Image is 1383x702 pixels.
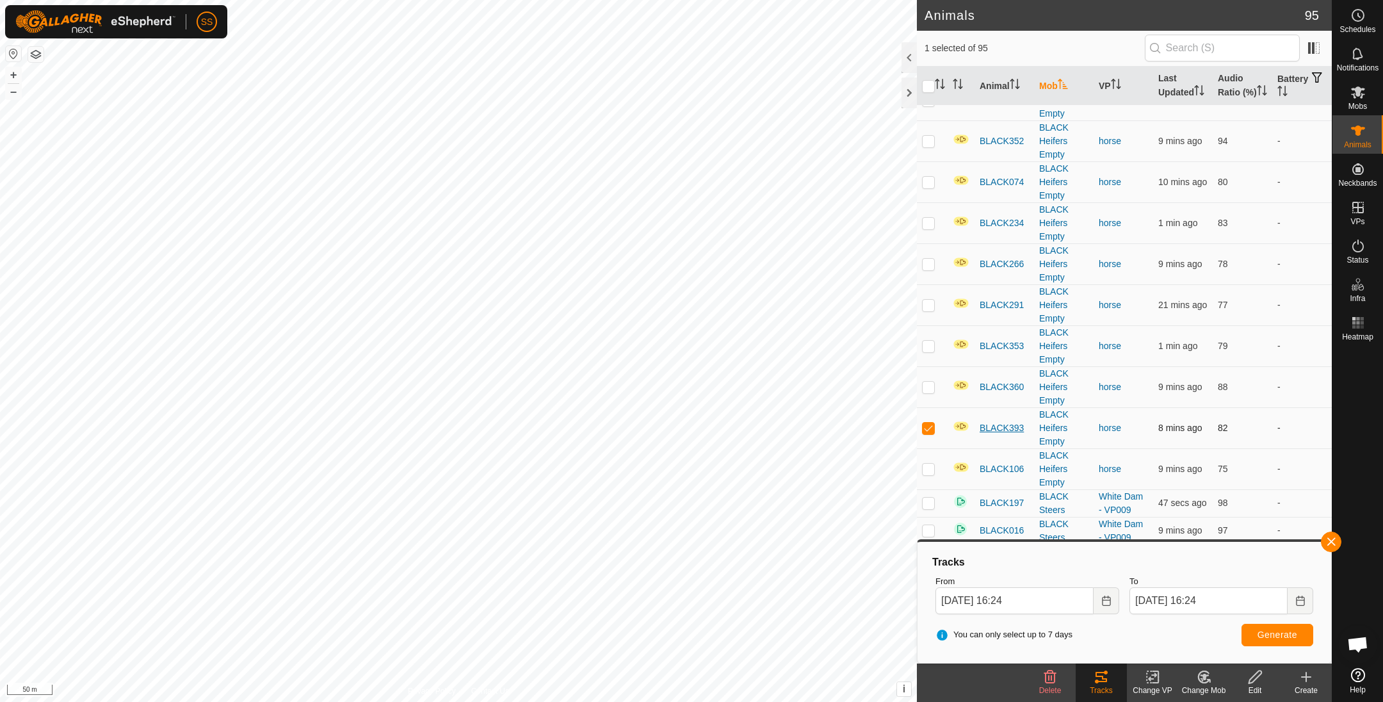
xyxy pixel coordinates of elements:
[1153,67,1213,106] th: Last Updated
[980,339,1024,353] span: BLACK353
[980,496,1024,510] span: BLACK197
[980,216,1024,230] span: BLACK234
[1218,498,1228,508] span: 98
[1218,300,1228,310] span: 77
[1129,575,1313,588] label: To
[1339,26,1375,33] span: Schedules
[1039,203,1088,243] div: BLACK Heifers Empty
[1039,686,1062,695] span: Delete
[1039,408,1088,448] div: BLACK Heifers Empty
[1258,630,1297,640] span: Generate
[1194,87,1204,97] p-sorticon: Activate to sort
[1099,491,1143,515] a: White Dam - VP009
[1305,6,1319,25] span: 95
[1348,102,1367,110] span: Mobs
[1288,587,1313,614] button: Choose Date
[1178,685,1229,696] div: Change Mob
[1272,284,1332,325] td: -
[1099,218,1121,228] a: horse
[1350,218,1364,225] span: VPs
[897,682,911,696] button: i
[1039,367,1088,407] div: BLACK Heifers Empty
[1158,382,1202,392] span: 30 Sept 2025, 4:14 pm
[1039,121,1088,161] div: BLACK Heifers Empty
[1272,325,1332,366] td: -
[1218,259,1228,269] span: 78
[1039,490,1088,517] div: BLACK Steers
[1332,663,1383,699] a: Help
[980,135,1024,148] span: BLACK352
[1257,87,1267,97] p-sorticon: Activate to sort
[980,380,1024,394] span: BLACK360
[1272,407,1332,448] td: -
[1158,525,1202,535] span: 30 Sept 2025, 4:15 pm
[1277,88,1288,98] p-sorticon: Activate to sort
[1218,525,1228,535] span: 97
[1034,67,1094,106] th: Mob
[6,46,21,61] button: Reset Map
[1347,256,1368,264] span: Status
[925,42,1145,55] span: 1 selected of 95
[953,175,969,186] img: In Progress
[1158,423,1202,433] span: 30 Sept 2025, 4:15 pm
[953,257,969,268] img: In Progress
[953,462,969,473] img: In Progress
[953,216,969,227] img: In Progress
[1076,685,1127,696] div: Tracks
[1039,518,1088,544] div: BLACK Steers
[408,685,456,697] a: Privacy Policy
[1272,120,1332,161] td: -
[1339,625,1377,664] div: Open chat
[1158,136,1202,146] span: 30 Sept 2025, 4:14 pm
[953,494,968,509] img: returning on
[1158,341,1197,351] span: 30 Sept 2025, 4:23 pm
[953,339,969,350] img: In Progress
[1229,685,1281,696] div: Edit
[1218,136,1228,146] span: 94
[1127,685,1178,696] div: Change VP
[980,257,1024,271] span: BLACK266
[953,81,963,91] p-sorticon: Activate to sort
[1158,498,1207,508] span: 30 Sept 2025, 4:23 pm
[953,380,969,391] img: In Progress
[1218,218,1228,228] span: 83
[975,67,1034,106] th: Animal
[1094,587,1119,614] button: Choose Date
[1272,366,1332,407] td: -
[1218,341,1228,351] span: 79
[1099,341,1121,351] a: horse
[6,84,21,99] button: –
[925,8,1305,23] h2: Animals
[980,298,1024,312] span: BLACK291
[1158,464,1202,474] span: 30 Sept 2025, 4:15 pm
[1099,136,1121,146] a: horse
[1272,202,1332,243] td: -
[1094,67,1153,106] th: VP
[1158,300,1207,310] span: 30 Sept 2025, 4:03 pm
[1218,177,1228,187] span: 80
[930,555,1318,570] div: Tracks
[1099,382,1121,392] a: horse
[1342,333,1373,341] span: Heatmap
[1337,64,1379,72] span: Notifications
[980,462,1024,476] span: BLACK106
[1099,259,1121,269] a: horse
[28,47,44,62] button: Map Layers
[15,10,175,33] img: Gallagher Logo
[1218,464,1228,474] span: 75
[903,683,905,694] span: i
[1010,81,1020,91] p-sorticon: Activate to sort
[1213,67,1272,106] th: Audio Ratio (%)
[471,685,509,697] a: Contact Us
[953,134,969,145] img: In Progress
[1039,162,1088,202] div: BLACK Heifers Empty
[980,524,1024,537] span: BLACK016
[953,421,969,432] img: In Progress
[1111,81,1121,91] p-sorticon: Activate to sort
[1272,517,1332,544] td: -
[1039,449,1088,489] div: BLACK Heifers Empty
[1350,686,1366,694] span: Help
[1344,141,1371,149] span: Animals
[1272,67,1332,106] th: Battery
[935,81,945,91] p-sorticon: Activate to sort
